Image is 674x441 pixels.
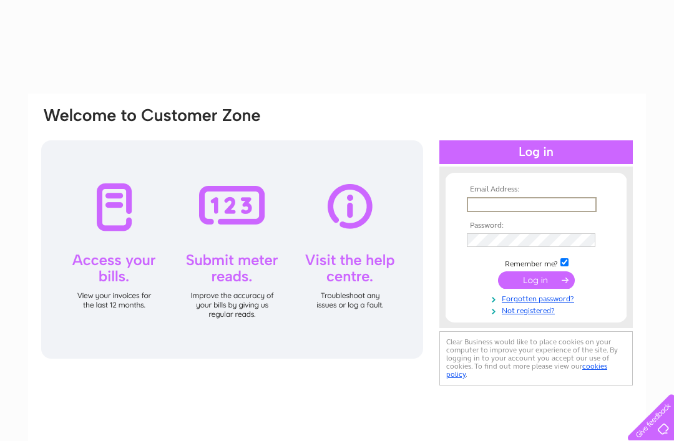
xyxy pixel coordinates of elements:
[439,331,633,385] div: Clear Business would like to place cookies on your computer to improve your experience of the sit...
[467,304,608,316] a: Not registered?
[464,221,608,230] th: Password:
[498,271,575,289] input: Submit
[446,362,607,379] a: cookies policy
[464,185,608,194] th: Email Address:
[467,292,608,304] a: Forgotten password?
[464,256,608,269] td: Remember me?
